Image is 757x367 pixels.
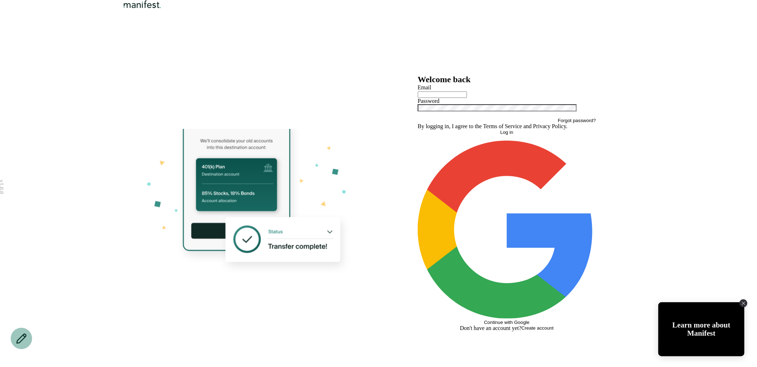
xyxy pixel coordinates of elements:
[658,302,745,356] div: Tolstoy bubble widget
[418,75,596,84] h2: Welcome back
[658,302,745,356] div: Open Tolstoy widget
[418,141,596,325] button: Continue with Google
[483,123,522,129] a: Terms of Service
[418,123,596,130] p: By logging in, I agree to the and .
[558,118,596,123] button: Forgot password?
[740,299,747,307] div: Close Tolstoy widget
[658,321,745,337] div: Learn more about Manifest
[658,302,745,356] div: Open Tolstoy
[500,130,513,135] span: Log in
[484,320,529,325] span: Continue with Google
[521,325,553,331] button: Create account
[460,325,522,331] span: Don't have an account yet?
[533,123,566,129] a: Privacy Policy
[418,84,431,90] label: Email
[418,130,596,135] button: Log in
[418,98,439,104] label: Password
